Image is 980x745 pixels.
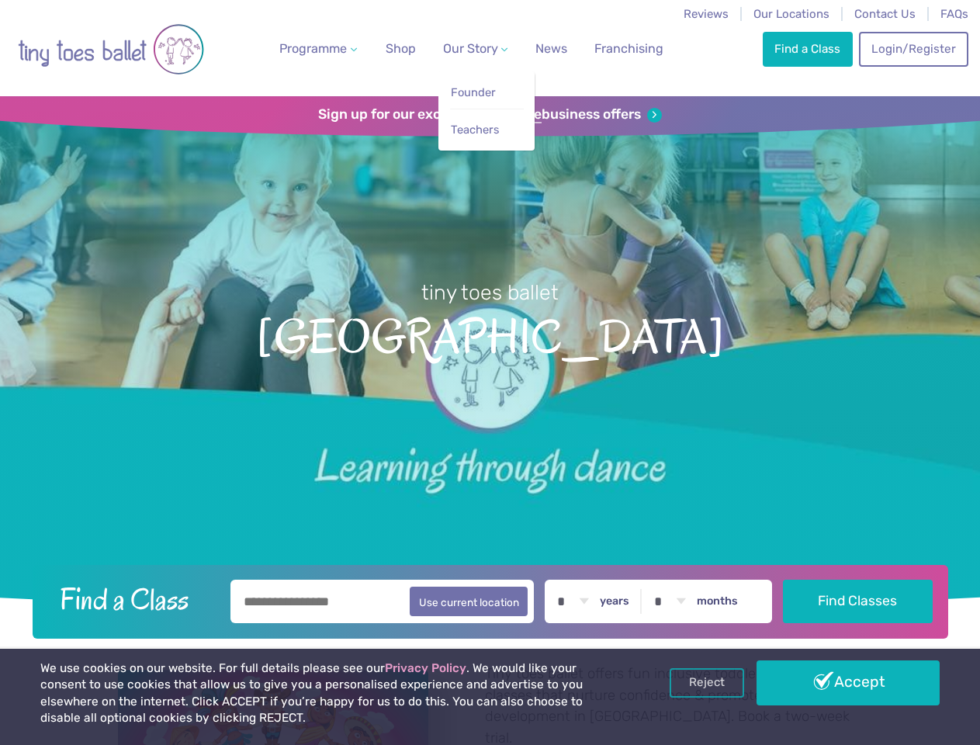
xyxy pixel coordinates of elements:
[47,580,220,619] h2: Find a Class
[436,33,514,64] a: Our Story
[697,594,738,608] label: months
[451,85,496,99] span: Founder
[684,7,729,21] a: Reviews
[670,668,744,698] a: Reject
[450,78,524,107] a: Founder
[535,41,567,56] span: News
[940,7,968,21] a: FAQs
[600,594,629,608] label: years
[450,116,524,144] a: Teachers
[451,123,499,137] span: Teachers
[279,41,347,56] span: Programme
[379,33,422,64] a: Shop
[529,33,573,64] a: News
[753,7,829,21] a: Our Locations
[783,580,933,623] button: Find Classes
[385,661,466,675] a: Privacy Policy
[594,41,663,56] span: Franchising
[763,32,853,66] a: Find a Class
[421,280,559,305] small: tiny toes ballet
[273,33,363,64] a: Programme
[25,307,955,364] span: [GEOGRAPHIC_DATA]
[40,660,625,727] p: We use cookies on our website. For full details please see our . We would like your consent to us...
[588,33,670,64] a: Franchising
[318,106,662,123] a: Sign up for our exclusivefranchisebusiness offers
[410,587,528,616] button: Use current location
[386,41,416,56] span: Shop
[18,10,204,88] img: tiny toes ballet
[854,7,916,21] a: Contact Us
[859,32,968,66] a: Login/Register
[757,660,940,705] a: Accept
[443,41,498,56] span: Our Story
